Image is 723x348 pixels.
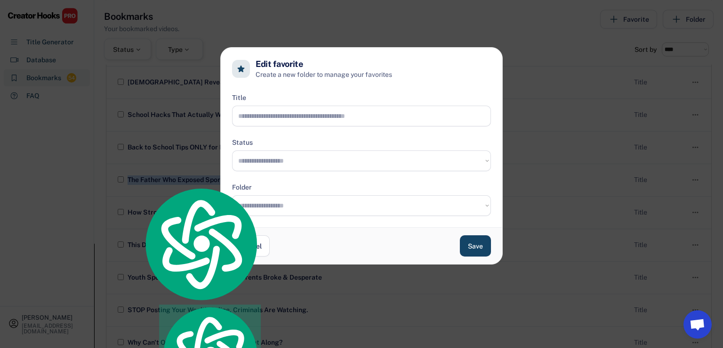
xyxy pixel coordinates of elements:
div: Status [232,138,253,148]
div: Folder [232,182,252,192]
div: Title [232,93,246,103]
button: Save [460,235,491,257]
a: Open chat [683,310,712,339]
h6: Create a new folder to manage your favorites [256,70,491,80]
h4: Edit favorite [256,59,303,70]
